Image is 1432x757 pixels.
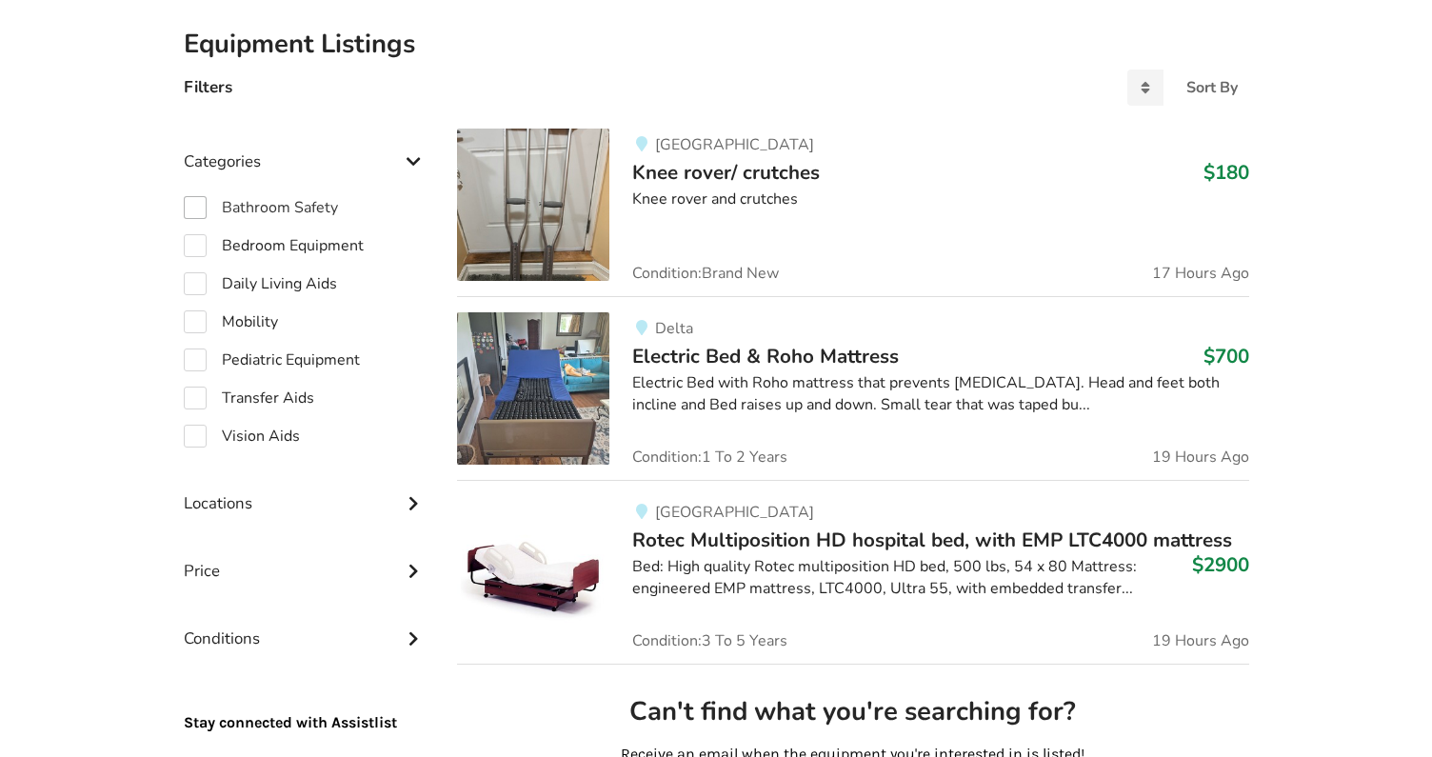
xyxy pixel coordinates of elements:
h3: $180 [1203,160,1249,185]
span: Rotec Multiposition HD hospital bed, with EMP LTC4000 mattress [632,527,1232,553]
span: Electric Bed & Roho Mattress [632,343,899,369]
div: Knee rover and crutches [632,189,1248,210]
label: Bathroom Safety [184,196,338,219]
h3: $700 [1203,344,1249,369]
label: Daily Living Aids [184,272,337,295]
label: Bedroom Equipment [184,234,364,257]
img: bedroom equipment-electric bed & roho mattress [457,312,609,465]
div: Categories [184,113,428,181]
div: Locations [184,455,428,523]
a: mobility-knee rover/ crutches[GEOGRAPHIC_DATA]Knee rover/ crutches$180Knee rover and crutchesCond... [457,129,1248,296]
span: [GEOGRAPHIC_DATA] [655,134,814,155]
span: Knee rover/ crutches [632,159,820,186]
p: Stay connected with Assistlist [184,659,428,734]
h4: Filters [184,76,232,98]
span: Condition: Brand New [632,266,779,281]
label: Vision Aids [184,425,300,448]
span: Condition: 1 To 2 Years [632,449,787,465]
span: Condition: 3 To 5 Years [632,633,787,648]
span: 17 Hours Ago [1152,266,1249,281]
div: Price [184,523,428,590]
label: Pediatric Equipment [184,349,360,371]
h3: $2900 [1192,552,1249,577]
a: bedroom equipment-rotec multiposition hd hospital bed, with emp ltc4000 mattress[GEOGRAPHIC_DATA]... [457,480,1248,664]
label: Transfer Aids [184,387,314,409]
span: 19 Hours Ago [1152,449,1249,465]
div: Electric Bed with Roho mattress that prevents [MEDICAL_DATA]. Head and feet both incline and Bed ... [632,372,1248,416]
div: Conditions [184,590,428,658]
label: Mobility [184,310,278,333]
h2: Can't find what you're searching for? [472,695,1233,728]
img: mobility-knee rover/ crutches [457,129,609,281]
div: Bed: High quality Rotec multiposition HD bed, 500 lbs, 54 x 80 Mattress: engineered EMP mattress,... [632,556,1248,600]
span: 19 Hours Ago [1152,633,1249,648]
span: [GEOGRAPHIC_DATA] [655,502,814,523]
span: Delta [655,318,693,339]
a: bedroom equipment-electric bed & roho mattressDeltaElectric Bed & Roho Mattress$700Electric Bed w... [457,296,1248,480]
div: Sort By [1186,80,1238,95]
h2: Equipment Listings [184,28,1249,61]
img: bedroom equipment-rotec multiposition hd hospital bed, with emp ltc4000 mattress [457,496,609,648]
